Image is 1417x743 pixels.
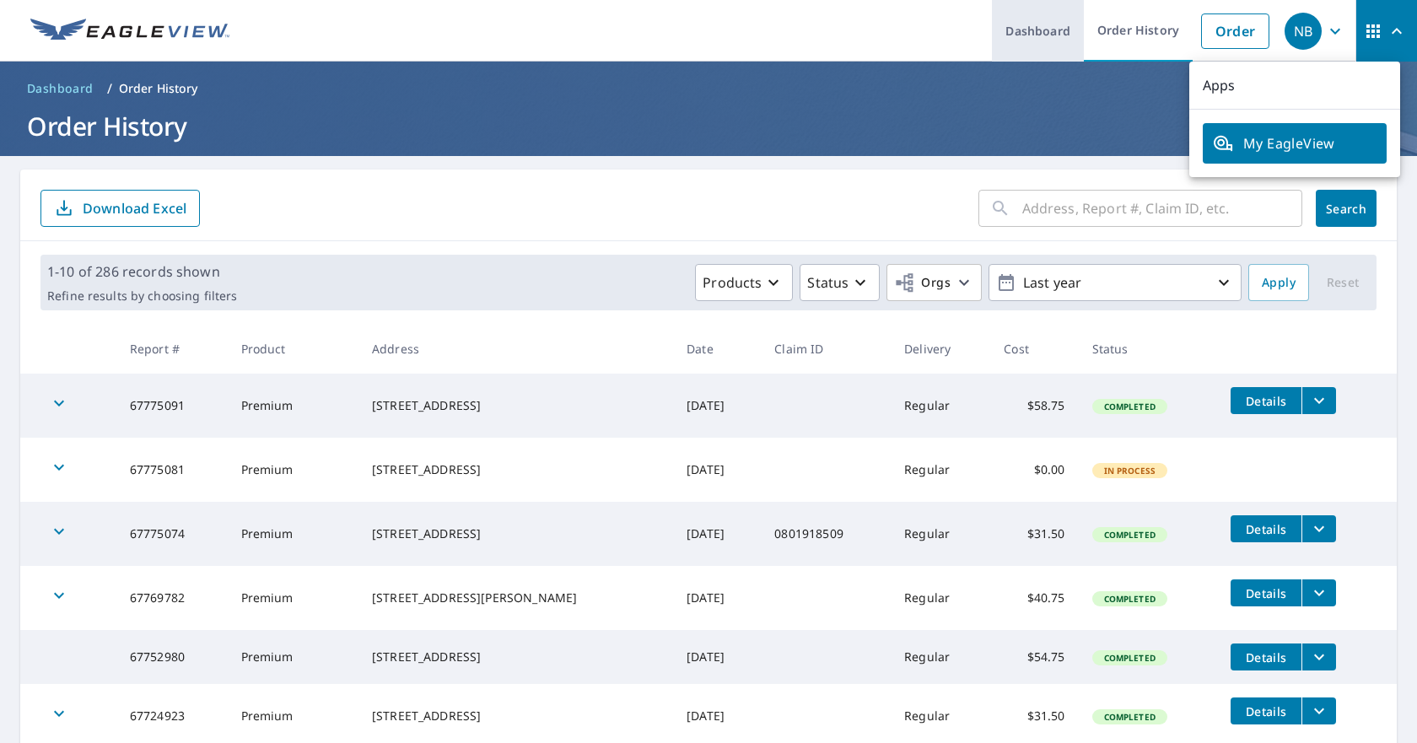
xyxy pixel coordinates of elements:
[990,438,1078,502] td: $0.00
[228,324,358,374] th: Product
[372,708,660,724] div: [STREET_ADDRESS]
[695,264,793,301] button: Products
[47,288,237,304] p: Refine results by choosing filters
[1241,393,1291,409] span: Details
[1022,185,1302,232] input: Address, Report #, Claim ID, etc.
[30,19,229,44] img: EV Logo
[1241,521,1291,537] span: Details
[1094,593,1166,605] span: Completed
[673,324,761,374] th: Date
[47,261,237,282] p: 1-10 of 286 records shown
[891,374,990,438] td: Regular
[1231,643,1301,670] button: detailsBtn-67752980
[116,566,228,630] td: 67769782
[1213,133,1377,153] span: My EagleView
[800,264,880,301] button: Status
[761,324,891,374] th: Claim ID
[119,80,198,97] p: Order History
[1241,703,1291,719] span: Details
[1079,324,1218,374] th: Status
[116,324,228,374] th: Report #
[116,630,228,684] td: 67752980
[673,502,761,566] td: [DATE]
[673,438,761,502] td: [DATE]
[891,630,990,684] td: Regular
[1231,579,1301,606] button: detailsBtn-67769782
[1231,515,1301,542] button: detailsBtn-67775074
[107,78,112,99] li: /
[673,374,761,438] td: [DATE]
[358,324,673,374] th: Address
[1203,123,1387,164] a: My EagleView
[1301,579,1336,606] button: filesDropdownBtn-67769782
[20,75,1397,102] nav: breadcrumb
[372,649,660,665] div: [STREET_ADDRESS]
[1094,401,1166,412] span: Completed
[990,630,1078,684] td: $54.75
[1285,13,1322,50] div: NB
[1329,201,1363,217] span: Search
[372,397,660,414] div: [STREET_ADDRESS]
[990,324,1078,374] th: Cost
[116,502,228,566] td: 67775074
[761,502,891,566] td: 0801918509
[807,272,849,293] p: Status
[1262,272,1296,293] span: Apply
[1016,268,1214,298] p: Last year
[1301,697,1336,724] button: filesDropdownBtn-67724923
[891,324,990,374] th: Delivery
[116,374,228,438] td: 67775091
[990,566,1078,630] td: $40.75
[372,525,660,542] div: [STREET_ADDRESS]
[1231,387,1301,414] button: detailsBtn-67775091
[27,80,94,97] span: Dashboard
[228,566,358,630] td: Premium
[20,109,1397,143] h1: Order History
[1301,643,1336,670] button: filesDropdownBtn-67752980
[1248,264,1309,301] button: Apply
[83,199,186,218] p: Download Excel
[1094,711,1166,723] span: Completed
[372,461,660,478] div: [STREET_ADDRESS]
[1094,465,1166,476] span: In Process
[1201,13,1269,49] a: Order
[40,190,200,227] button: Download Excel
[20,75,100,102] a: Dashboard
[1094,529,1166,541] span: Completed
[1301,387,1336,414] button: filesDropdownBtn-67775091
[228,630,358,684] td: Premium
[1241,649,1291,665] span: Details
[891,438,990,502] td: Regular
[886,264,982,301] button: Orgs
[372,590,660,606] div: [STREET_ADDRESS][PERSON_NAME]
[989,264,1242,301] button: Last year
[1094,652,1166,664] span: Completed
[673,566,761,630] td: [DATE]
[1189,62,1400,110] p: Apps
[894,272,951,293] span: Orgs
[1231,697,1301,724] button: detailsBtn-67724923
[673,630,761,684] td: [DATE]
[1241,585,1291,601] span: Details
[1316,190,1377,227] button: Search
[990,502,1078,566] td: $31.50
[1301,515,1336,542] button: filesDropdownBtn-67775074
[116,438,228,502] td: 67775081
[228,502,358,566] td: Premium
[891,566,990,630] td: Regular
[228,438,358,502] td: Premium
[228,374,358,438] td: Premium
[891,502,990,566] td: Regular
[703,272,762,293] p: Products
[990,374,1078,438] td: $58.75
